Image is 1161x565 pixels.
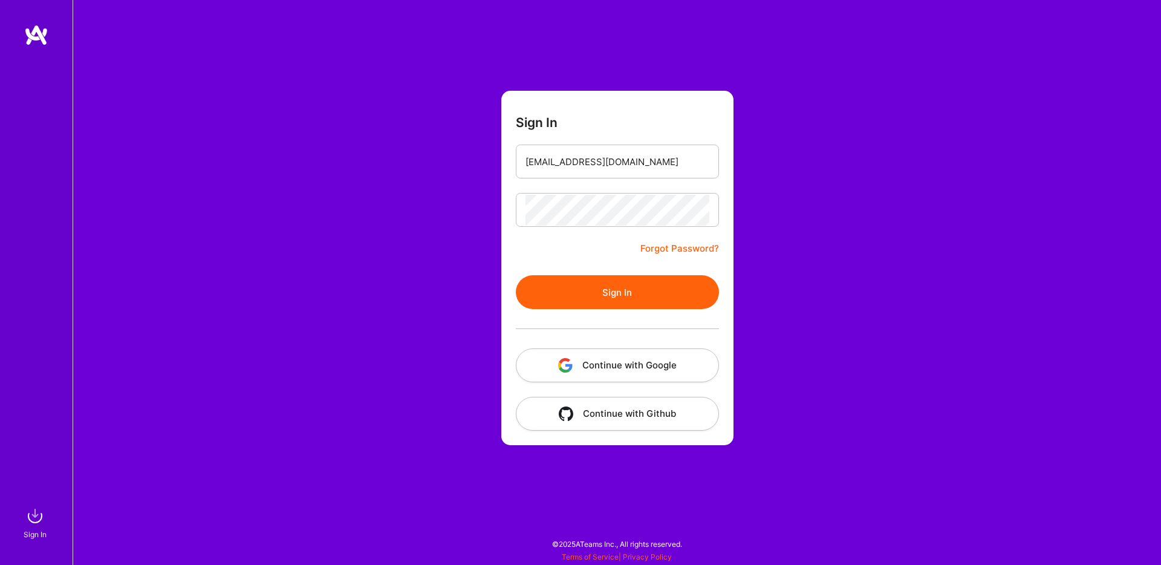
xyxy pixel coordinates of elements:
[525,146,709,177] input: Email...
[623,552,672,561] a: Privacy Policy
[23,504,47,528] img: sign in
[24,24,48,46] img: logo
[558,358,573,373] img: icon
[559,407,573,421] img: icon
[640,241,719,256] a: Forgot Password?
[25,504,47,541] a: sign inSign In
[73,529,1161,559] div: © 2025 ATeams Inc., All rights reserved.
[516,115,558,130] h3: Sign In
[562,552,672,561] span: |
[516,275,719,309] button: Sign In
[562,552,619,561] a: Terms of Service
[24,528,47,541] div: Sign In
[516,397,719,431] button: Continue with Github
[516,348,719,382] button: Continue with Google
